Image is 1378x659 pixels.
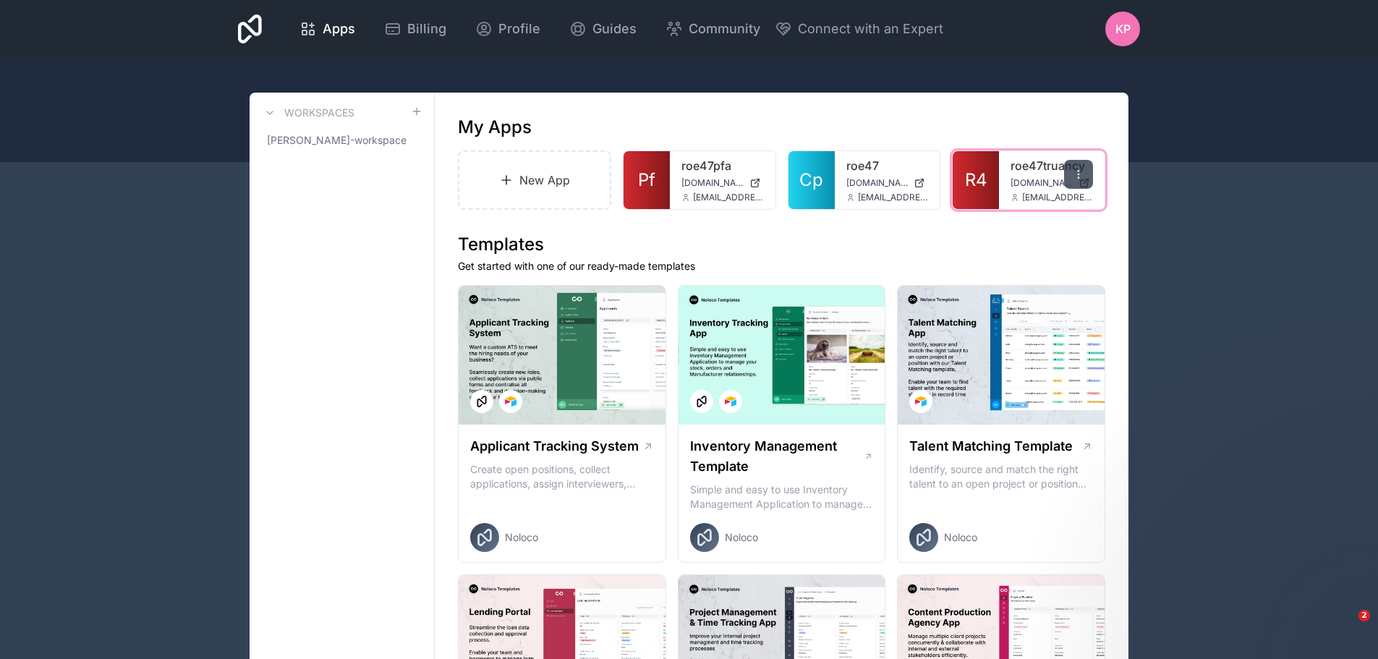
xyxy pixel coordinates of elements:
a: roe47 [846,157,929,174]
button: Connect with an Expert [775,19,943,39]
span: Billing [407,19,446,39]
span: [EMAIL_ADDRESS][DOMAIN_NAME] [693,192,764,203]
p: Get started with one of our ready-made templates [458,259,1105,273]
span: Guides [592,19,637,39]
span: R4 [965,169,987,192]
span: [DOMAIN_NAME] [681,177,744,189]
span: Apps [323,19,355,39]
iframe: Intercom live chat [1329,610,1364,645]
h3: Workspaces [284,106,354,120]
span: Profile [498,19,540,39]
span: [DOMAIN_NAME] [846,177,909,189]
h1: Inventory Management Template [690,436,864,477]
a: [DOMAIN_NAME] [846,177,929,189]
img: Airtable Logo [725,396,736,407]
span: Cp [799,169,823,192]
a: New App [458,150,611,210]
h1: Applicant Tracking System [470,436,639,456]
span: KP [1115,20,1131,38]
h1: Templates [458,233,1105,256]
img: Airtable Logo [505,396,516,407]
span: 2 [1358,610,1370,621]
a: Cp [788,151,835,209]
h1: Talent Matching Template [909,436,1073,456]
a: [DOMAIN_NAME] [681,177,764,189]
a: roe47truancy [1011,157,1093,174]
span: Community [689,19,760,39]
p: Identify, source and match the right talent to an open project or position with our Talent Matchi... [909,462,1093,491]
a: Guides [558,13,648,45]
iframe: Intercom notifications message [1089,519,1378,620]
span: Noloco [725,530,758,545]
p: Create open positions, collect applications, assign interviewers, centralise candidate feedback a... [470,462,654,491]
p: Simple and easy to use Inventory Management Application to manage your stock, orders and Manufact... [690,482,874,511]
a: Community [654,13,772,45]
span: [EMAIL_ADDRESS][DOMAIN_NAME] [858,192,929,203]
span: Connect with an Expert [798,19,943,39]
span: Noloco [944,530,977,545]
span: [EMAIL_ADDRESS][DOMAIN_NAME] [1022,192,1093,203]
a: [DOMAIN_NAME] [1011,177,1093,189]
a: Pf [624,151,670,209]
span: Pf [638,169,655,192]
a: [PERSON_NAME]-workspace [261,127,422,153]
a: Apps [288,13,367,45]
span: Noloco [505,530,538,545]
span: [PERSON_NAME]-workspace [267,133,407,148]
a: roe47pfa [681,157,764,174]
a: Billing [373,13,458,45]
img: Airtable Logo [915,396,927,407]
a: Workspaces [261,104,354,122]
a: Profile [464,13,552,45]
h1: My Apps [458,116,532,139]
a: R4 [953,151,999,209]
span: [DOMAIN_NAME] [1011,177,1073,189]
